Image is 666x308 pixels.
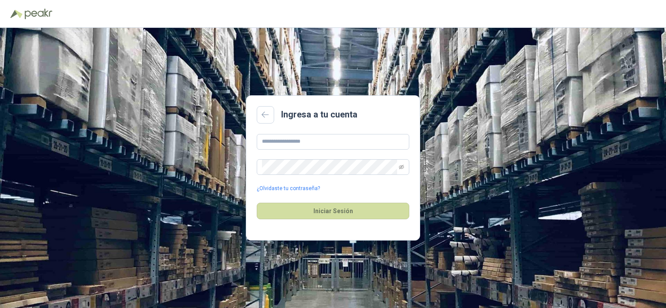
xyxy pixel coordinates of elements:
img: Peakr [24,9,52,19]
a: ¿Olvidaste tu contraseña? [257,184,320,193]
button: Iniciar Sesión [257,203,409,219]
h2: Ingresa a tu cuenta [281,108,357,121]
span: eye-invisible [399,164,404,170]
img: Logo [10,10,23,18]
